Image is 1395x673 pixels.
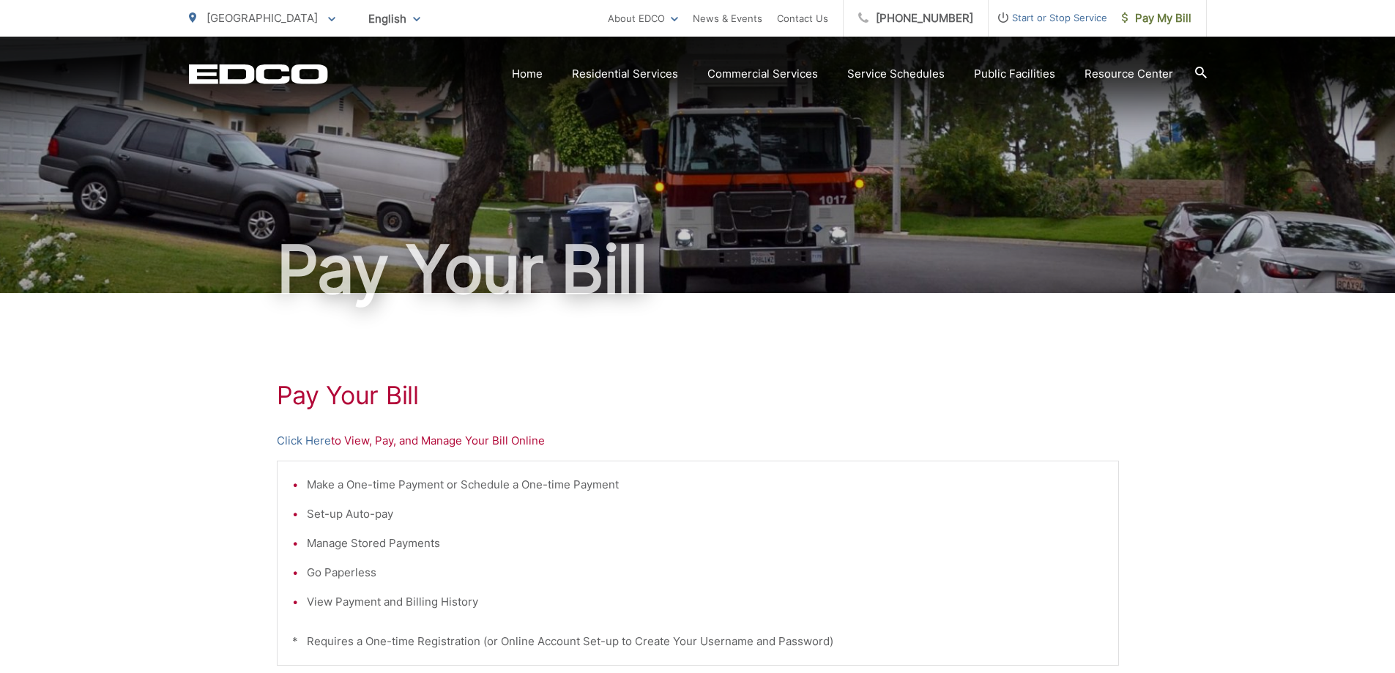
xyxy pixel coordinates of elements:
[707,65,818,83] a: Commercial Services
[307,564,1104,581] li: Go Paperless
[777,10,828,27] a: Contact Us
[512,65,543,83] a: Home
[1122,10,1191,27] span: Pay My Bill
[847,65,945,83] a: Service Schedules
[307,505,1104,523] li: Set-up Auto-pay
[608,10,678,27] a: About EDCO
[277,432,1119,450] p: to View, Pay, and Manage Your Bill Online
[189,233,1207,306] h1: Pay Your Bill
[357,6,431,31] span: English
[307,593,1104,611] li: View Payment and Billing History
[277,432,331,450] a: Click Here
[974,65,1055,83] a: Public Facilities
[207,11,318,25] span: [GEOGRAPHIC_DATA]
[292,633,1104,650] p: * Requires a One-time Registration (or Online Account Set-up to Create Your Username and Password)
[307,535,1104,552] li: Manage Stored Payments
[572,65,678,83] a: Residential Services
[307,476,1104,494] li: Make a One-time Payment or Schedule a One-time Payment
[277,381,1119,410] h1: Pay Your Bill
[189,64,328,84] a: EDCD logo. Return to the homepage.
[1085,65,1173,83] a: Resource Center
[693,10,762,27] a: News & Events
